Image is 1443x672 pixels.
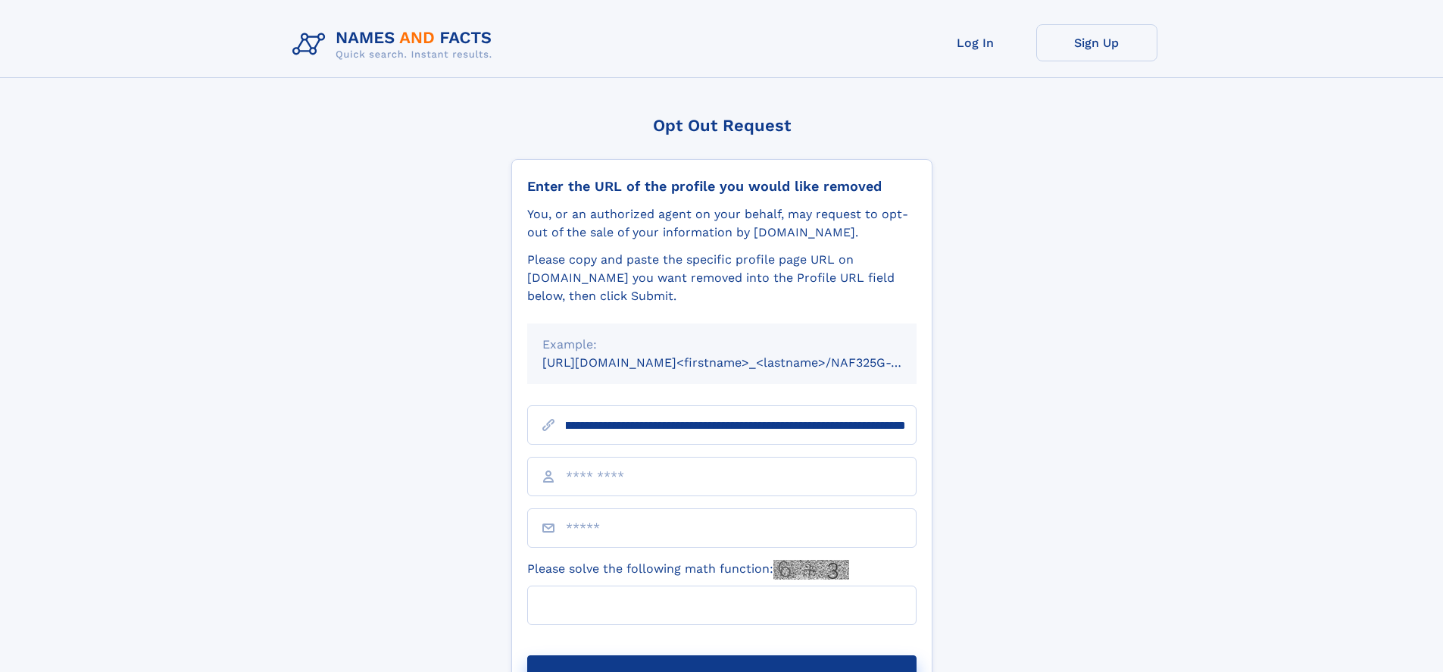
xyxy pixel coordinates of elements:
[527,205,917,242] div: You, or an authorized agent on your behalf, may request to opt-out of the sale of your informatio...
[527,560,849,580] label: Please solve the following math function:
[527,178,917,195] div: Enter the URL of the profile you would like removed
[527,251,917,305] div: Please copy and paste the specific profile page URL on [DOMAIN_NAME] you want removed into the Pr...
[1036,24,1157,61] a: Sign Up
[542,355,945,370] small: [URL][DOMAIN_NAME]<firstname>_<lastname>/NAF325G-xxxxxxxx
[286,24,504,65] img: Logo Names and Facts
[511,116,932,135] div: Opt Out Request
[542,336,901,354] div: Example:
[915,24,1036,61] a: Log In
